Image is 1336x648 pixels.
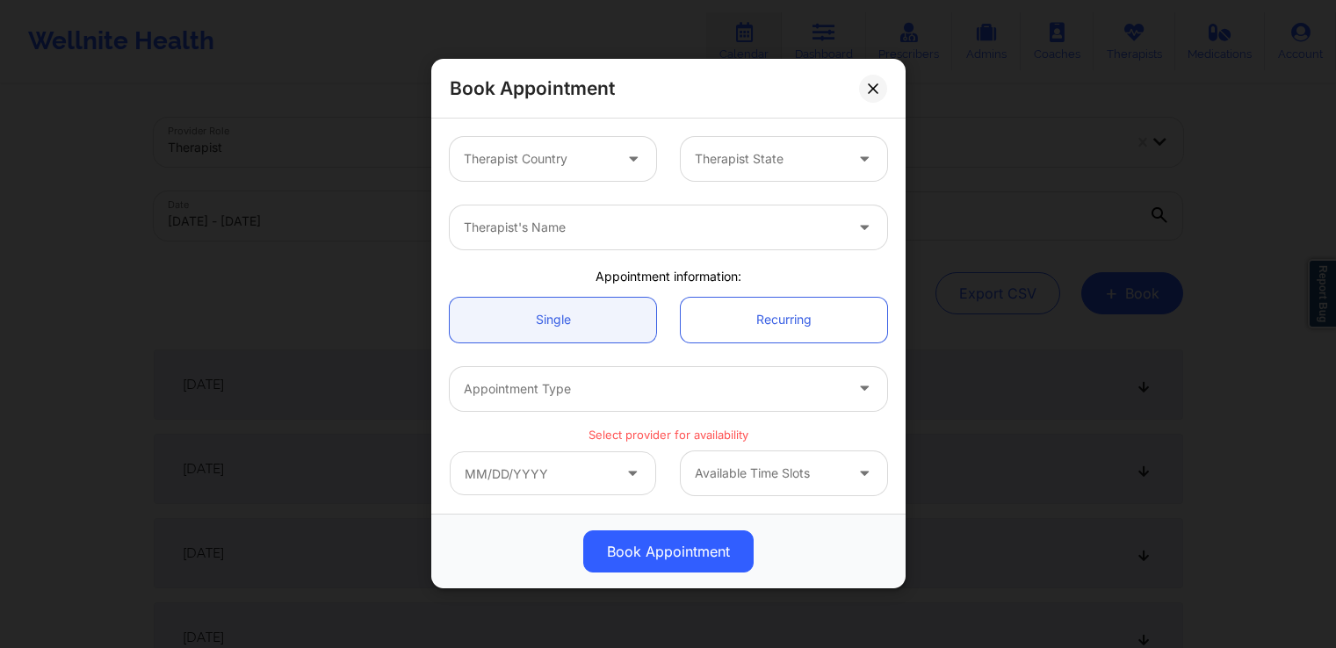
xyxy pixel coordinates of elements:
[450,427,887,443] p: Select provider for availability
[450,298,656,342] a: Single
[681,298,887,342] a: Recurring
[583,531,754,573] button: Book Appointment
[450,76,615,100] h2: Book Appointment
[437,268,899,285] div: Appointment information:
[450,451,656,495] input: MM/DD/YYYY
